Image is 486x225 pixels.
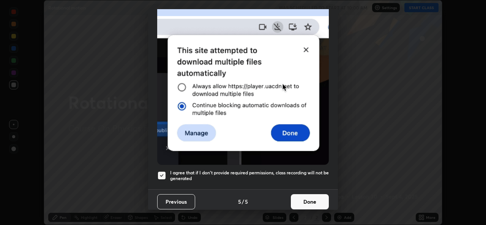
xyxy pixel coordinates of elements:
button: Previous [157,194,195,209]
h4: / [242,198,244,206]
button: Done [291,194,329,209]
h4: 5 [245,198,248,206]
h4: 5 [238,198,241,206]
h5: I agree that if I don't provide required permissions, class recording will not be generated [170,170,329,182]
